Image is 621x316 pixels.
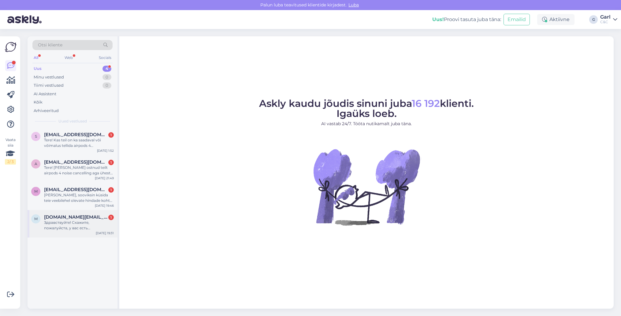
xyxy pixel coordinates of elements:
span: Askly kaudu jõudis sinuni juba klienti. Igaüks loeb. [259,97,474,119]
span: maksim.soccer@mail.ru [44,214,108,220]
div: Garl [600,15,611,20]
div: Kõik [34,99,43,105]
div: Minu vestlused [34,74,64,80]
div: Tiimi vestlused [34,82,64,89]
p: AI vastab 24/7. Tööta nutikamalt juba täna. [259,121,474,127]
div: Web [63,54,74,62]
b: Uus! [432,16,444,22]
div: Tere! Kas teil on ka saadaval või võimalus tellida airpods 4 laadimiskarbi mis on juhtmevaba laad... [44,137,114,148]
div: 1 [108,160,114,165]
div: Proovi tasuta juba täna: [432,16,501,23]
img: Askly Logo [5,41,17,53]
div: [PERSON_NAME], sooviksin küsida teie veebilehel olevate hindade kohta. Kui klõpsata bänneril, kus... [44,192,114,203]
div: Tere! [PERSON_NAME] ostnud teilt airpods 4 noise cancelling aga ühest kõrvaklappist ei kuule erit... [44,165,114,176]
div: Здравствуйте! Скажите, пожалуйста, у вас есть возможность замены аккумулятора на айфоне? [44,220,114,231]
button: Emailid [504,14,530,25]
div: All [32,54,39,62]
span: m [34,189,38,194]
div: [DATE] 19:46 [95,203,114,208]
div: 4 [102,66,111,72]
div: Aktiivne [537,14,575,25]
span: s [35,134,37,139]
div: 2 / 3 [5,159,16,165]
div: AI Assistent [34,91,56,97]
span: anikavaiknurme@gmail.com [44,159,108,165]
span: m [34,216,38,221]
a: GarlC&C [600,15,617,24]
div: [DATE] 19:31 [96,231,114,235]
span: murdveemurdvee@gmail.com [44,187,108,192]
span: Luba [347,2,361,8]
span: Uued vestlused [58,118,87,124]
span: Otsi kliente [38,42,62,48]
span: sillutaelias@gmail.com [44,132,108,137]
div: [DATE] 1:52 [97,148,114,153]
span: 16 192 [412,97,440,109]
div: 1 [108,215,114,220]
div: Uus [34,66,42,72]
div: G [589,15,598,24]
div: 0 [102,82,111,89]
div: Vaata siia [5,137,16,165]
div: 0 [102,74,111,80]
span: a [35,162,37,166]
img: No Chat active [311,132,422,242]
div: Socials [98,54,113,62]
div: C&C [600,20,611,24]
div: 1 [108,132,114,138]
div: 1 [108,187,114,193]
div: [DATE] 21:49 [95,176,114,180]
div: Arhiveeritud [34,108,59,114]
